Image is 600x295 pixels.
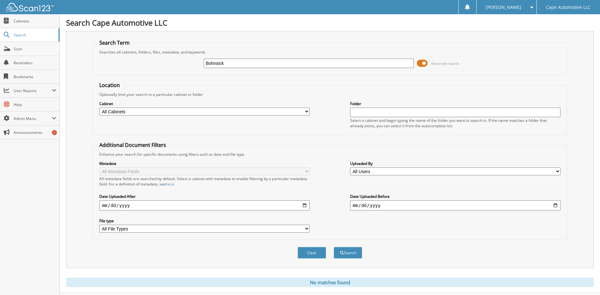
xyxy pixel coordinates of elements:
[99,200,310,210] input: start
[99,161,310,166] label: Metadata
[298,247,326,259] button: Clear
[96,49,563,55] div: Searches all cabinets, folders, files, metadata, and keywords
[99,218,310,223] label: File type
[166,181,174,187] a: here
[14,74,56,79] span: Bookmarks
[350,194,560,199] label: Date Uploaded Before
[6,3,54,11] img: scan123-logo-white.svg
[14,102,56,107] span: Help
[96,39,133,46] legend: Search Term
[96,82,123,89] legend: Location
[486,5,521,9] span: [PERSON_NAME]
[66,17,594,28] h1: Search Cape Automotive LLC
[350,118,560,129] div: Select a cabinet and begin typing the name of the folder you want to search in. If the name match...
[99,176,310,187] div: All metadata fields are searched by default. Select a cabinet with metadata to enable filtering b...
[52,130,57,135] div: 1
[96,141,169,148] legend: Additional Document Filters
[14,32,55,38] span: Search
[66,278,594,287] div: No matches found
[14,60,56,66] span: Reminders
[99,101,310,106] label: Cabinet
[14,46,56,52] span: Scan
[99,194,310,199] label: Date Uploaded After
[350,101,560,106] label: Folder
[334,247,362,259] button: Search
[546,5,591,9] span: Cape Automotive LLC
[431,61,459,66] span: Advanced Search
[14,88,52,93] span: User Reports
[14,130,56,135] span: Announcements
[14,116,52,121] span: Admin Menu
[96,152,563,157] div: Enhance your search for specific documents using filters such as date and file type.
[96,92,563,97] div: Optionally limit your search to a particular cabinet or folder
[14,18,56,24] span: Cabinets
[350,200,560,210] input: end
[350,161,560,166] label: Uploaded By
